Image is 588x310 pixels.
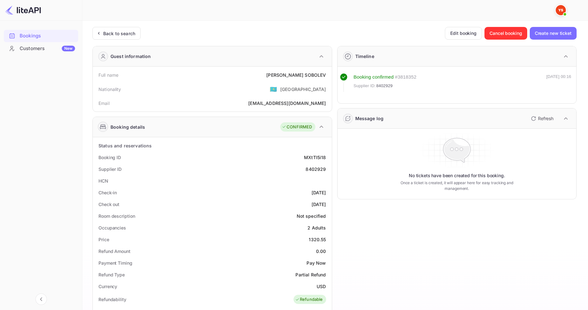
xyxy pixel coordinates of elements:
[98,224,126,231] div: Occupancies
[307,224,326,231] div: 2 Adults
[297,213,326,219] div: Not specified
[395,74,416,81] div: # 3818352
[103,30,135,37] div: Back to search
[270,83,277,95] span: United States
[306,166,326,172] div: 8402929
[98,201,119,208] div: Check out
[530,27,577,40] button: Create new ticket
[98,166,122,172] div: Supplier ID
[546,74,571,92] div: [DATE] 00:16
[62,46,75,51] div: New
[4,42,78,55] div: CustomersNew
[111,53,151,60] div: Guest information
[556,5,566,15] img: Yandex Support
[98,236,109,243] div: Price
[248,100,326,107] div: [EMAIL_ADDRESS][DOMAIN_NAME]
[355,53,374,60] div: Timeline
[376,83,393,89] span: 8402929
[4,30,78,42] a: Bookings
[354,74,394,81] div: Booking confirmed
[527,113,556,124] button: Refresh
[317,283,326,290] div: USD
[98,296,126,303] div: Refundability
[20,45,75,52] div: Customers
[295,271,326,278] div: Partial Refund
[266,72,326,78] div: [PERSON_NAME] SOBOLEV
[4,42,78,54] a: CustomersNew
[98,271,125,278] div: Refund Type
[445,27,482,40] button: Edit booking
[20,32,75,40] div: Bookings
[280,86,326,93] div: [GEOGRAPHIC_DATA]
[355,115,384,122] div: Message log
[98,283,117,290] div: Currency
[295,296,323,303] div: Refundable
[282,124,312,130] div: CONFIRMED
[5,5,41,15] img: LiteAPI logo
[4,30,78,42] div: Bookings
[304,154,326,161] div: MXtTI5i18
[98,189,117,196] div: Check-in
[354,83,376,89] span: Supplier ID:
[98,86,121,93] div: Nationality
[316,248,326,255] div: 0.00
[538,115,553,122] p: Refresh
[307,260,326,266] div: Pay Now
[98,178,108,184] div: HCN
[98,248,130,255] div: Refund Amount
[98,72,118,78] div: Full name
[98,142,152,149] div: Status and reservations
[98,154,121,161] div: Booking ID
[111,124,145,130] div: Booking details
[312,201,326,208] div: [DATE]
[312,189,326,196] div: [DATE]
[484,27,527,40] button: Cancel booking
[409,172,505,179] p: No tickets have been created for this booking.
[98,260,132,266] div: Payment Timing
[35,294,47,305] button: Collapse navigation
[309,236,326,243] div: 1320.55
[98,100,110,107] div: Email
[98,213,135,219] div: Room description
[393,180,521,191] p: Once a ticket is created, it will appear here for easy tracking and management.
